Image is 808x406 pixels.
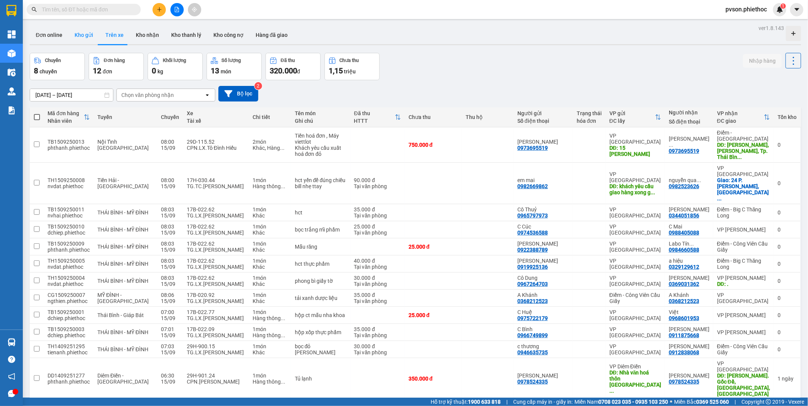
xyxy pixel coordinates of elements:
[253,145,287,151] div: Khác, Hàng thông thường
[48,281,90,287] div: nvdat.phiethoc
[48,110,84,116] div: Mã đơn hàng
[103,68,112,75] span: đơn
[161,206,179,213] div: 08:03
[669,343,709,349] div: KIM ANH
[517,110,569,116] div: Người gửi
[192,7,197,12] span: aim
[163,58,186,63] div: Khối lượng
[254,82,262,90] sup: 2
[161,258,179,264] div: 08:03
[187,224,245,230] div: 17B-022.62
[280,145,285,151] span: ...
[253,264,287,270] div: Khác
[148,53,203,80] button: Khối lượng0kg
[609,145,661,157] div: DĐ: 15 Đỗ Lý Khiêm
[253,206,287,213] div: 1 món
[187,332,245,338] div: TG.LX.[PERSON_NAME]
[517,139,569,145] div: Anh Duy Thanh
[717,292,770,304] div: VP [GEOGRAPHIC_DATA]
[609,241,661,253] div: VP [GEOGRAPHIC_DATA]
[187,264,245,270] div: TG.LX.[PERSON_NAME]
[253,292,287,298] div: 1 món
[669,247,699,253] div: 0984660588
[606,107,665,127] th: Toggle SortBy
[782,3,784,9] span: 1
[719,5,773,14] span: pvson.phiethoc
[8,49,16,57] img: warehouse-icon
[281,183,285,189] span: ...
[350,107,405,127] th: Toggle SortBy
[48,309,90,315] div: TB1509250001
[161,247,179,253] div: 15/09
[204,92,210,98] svg: open
[187,343,245,349] div: 29H-900.15
[89,53,144,80] button: Đơn hàng12đơn
[161,145,179,151] div: 15/09
[253,247,287,253] div: Khác
[669,309,709,315] div: Việt
[104,58,125,63] div: Đơn hàng
[609,133,661,145] div: VP [GEOGRAPHIC_DATA]
[354,224,401,230] div: 25.000 đ
[354,177,401,183] div: 90.000 đ
[669,292,709,298] div: A Khánh
[409,244,458,250] div: 25.000 đ
[187,315,245,321] div: TG.LX.[PERSON_NAME]
[717,258,770,270] div: Điểm - Big C Thăng Long
[717,195,722,201] span: ...
[40,68,57,75] span: chuyến
[253,298,287,304] div: Khác
[517,332,548,338] div: 0966749899
[187,326,245,332] div: 17B-022.09
[295,295,347,301] div: tải xanh dược liệu
[93,66,101,75] span: 12
[161,298,179,304] div: 15/09
[778,142,797,148] div: 0
[48,298,90,304] div: ngthien.phiethoc
[737,154,742,160] span: ...
[790,3,803,16] button: caret-down
[517,298,548,304] div: 0368212523
[717,241,770,253] div: Điểm - Công Viên Cầu Giấy
[409,312,458,318] div: 25.000 đ
[8,106,16,114] img: solution-icon
[157,68,163,75] span: kg
[161,241,179,247] div: 08:03
[253,224,287,230] div: 1 món
[669,213,699,219] div: 0344051856
[577,118,602,124] div: hóa đơn
[295,133,347,145] div: Tiền hoá đơn , Máy viettlot
[409,114,458,120] div: Chưa thu
[97,292,149,304] span: MỸ ĐÌNH - [GEOGRAPHIC_DATA]
[34,66,38,75] span: 8
[161,343,179,349] div: 07:03
[295,118,347,124] div: Ghi chú
[161,326,179,332] div: 07:01
[689,241,694,247] span: ...
[354,298,401,304] div: Tại văn phòng
[266,53,321,80] button: Đã thu320.000đ
[669,332,699,338] div: 0911875668
[161,309,179,315] div: 07:00
[776,6,783,13] img: icon-new-feature
[187,206,245,213] div: 17B-022.62
[45,58,61,63] div: Chuyến
[97,261,148,267] span: THÁI BÌNH - MỸ ĐÌNH
[152,66,156,75] span: 0
[743,54,782,68] button: Nhập hàng
[253,114,287,120] div: Chi tiết
[253,332,287,338] div: Hàng thông thường
[187,183,245,189] div: TG.TC.[PERSON_NAME]
[8,87,16,95] img: warehouse-icon
[295,343,347,349] div: bọc đỏ
[354,343,401,349] div: 30.000 đ
[778,114,797,120] div: Tồn kho
[97,209,148,216] span: THÁI BÌNH - MỸ ĐÌNH
[717,142,770,160] div: DĐ: Khê Kiều, Minh Khai, Tp. Thái Bình, Thái Bình, Việt Nam
[354,275,401,281] div: 30.000 đ
[295,110,347,116] div: Tên món
[794,6,800,13] span: caret-down
[609,292,661,304] div: Điểm - Công Viên Cầu Giấy
[253,343,287,349] div: 1 món
[32,7,37,12] span: search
